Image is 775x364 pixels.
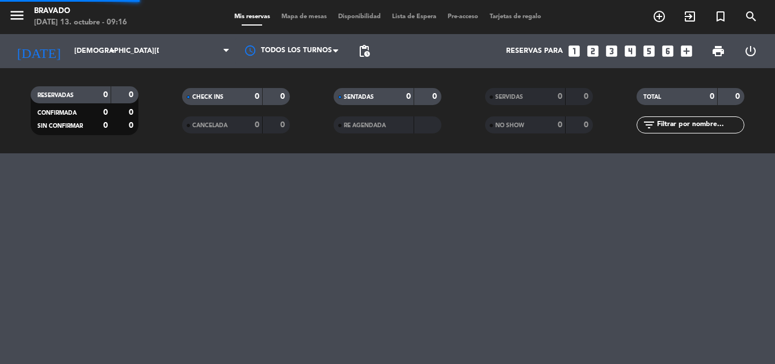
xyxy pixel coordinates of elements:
[103,122,108,129] strong: 0
[744,44,757,58] i: power_settings_new
[642,44,656,58] i: looks_5
[192,94,224,100] span: CHECK INS
[495,123,524,128] span: NO SHOW
[129,122,136,129] strong: 0
[679,44,694,58] i: add_box
[656,119,744,131] input: Filtrar por nombre...
[344,123,386,128] span: RE AGENDADA
[567,44,582,58] i: looks_one
[683,10,697,23] i: exit_to_app
[386,14,442,20] span: Lista de Espera
[37,110,77,116] span: CONFIRMADA
[276,14,332,20] span: Mapa de mesas
[129,108,136,116] strong: 0
[103,108,108,116] strong: 0
[660,44,675,58] i: looks_6
[558,93,562,101] strong: 0
[406,93,411,101] strong: 0
[37,93,74,98] span: RESERVADAS
[192,123,228,128] span: CANCELADA
[255,121,259,129] strong: 0
[734,34,766,68] div: LOG OUT
[37,123,83,129] span: SIN CONFIRMAR
[643,94,661,100] span: TOTAL
[129,91,136,99] strong: 0
[344,94,374,100] span: SENTADAS
[711,44,725,58] span: print
[432,93,439,101] strong: 0
[280,121,287,129] strong: 0
[495,94,523,100] span: SERVIDAS
[506,47,563,55] span: Reservas para
[229,14,276,20] span: Mis reservas
[442,14,484,20] span: Pre-acceso
[357,44,371,58] span: pending_actions
[332,14,386,20] span: Disponibilidad
[103,91,108,99] strong: 0
[710,93,714,101] strong: 0
[9,39,69,64] i: [DATE]
[744,10,758,23] i: search
[9,7,26,24] i: menu
[484,14,547,20] span: Tarjetas de regalo
[34,17,127,28] div: [DATE] 13. octubre - 09:16
[642,118,656,132] i: filter_list
[584,121,591,129] strong: 0
[9,7,26,28] button: menu
[255,93,259,101] strong: 0
[106,44,119,58] i: arrow_drop_down
[735,93,742,101] strong: 0
[280,93,287,101] strong: 0
[558,121,562,129] strong: 0
[623,44,638,58] i: looks_4
[586,44,600,58] i: looks_two
[34,6,127,17] div: Bravado
[584,93,591,101] strong: 0
[652,10,666,23] i: add_circle_outline
[604,44,619,58] i: looks_3
[714,10,727,23] i: turned_in_not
